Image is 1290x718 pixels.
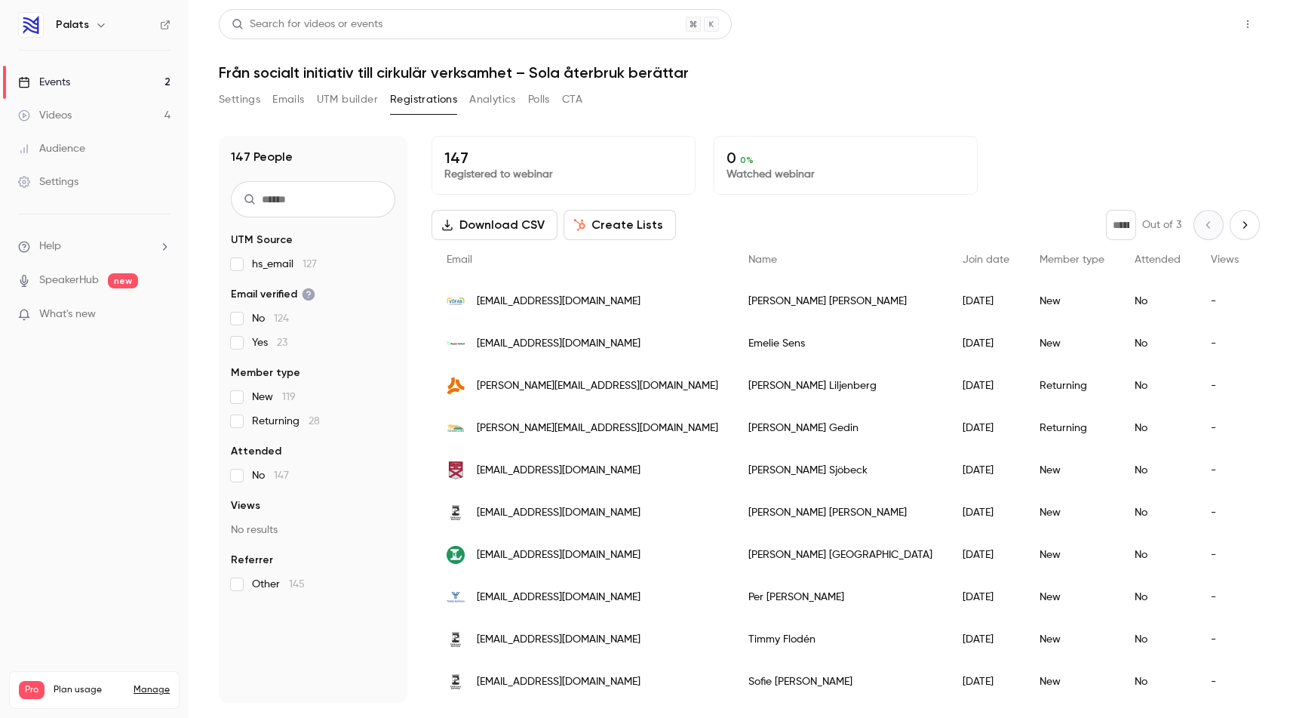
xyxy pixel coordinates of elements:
img: lundbergs.se [447,546,465,564]
div: - [1196,322,1254,365]
span: Pro [19,681,45,699]
img: eskilstuna.se [447,630,465,649]
div: - [1196,365,1254,407]
span: 124 [274,313,289,324]
span: [PERSON_NAME][EMAIL_ADDRESS][DOMAIN_NAME] [477,421,718,436]
div: [DATE] [948,322,1024,365]
div: New [1024,618,1120,661]
div: [PERSON_NAME] Liljenberg [733,365,948,407]
div: No [1120,492,1196,534]
span: Returning [252,414,320,429]
div: New [1024,492,1120,534]
span: 145 [289,579,305,590]
div: Audience [18,141,85,156]
div: [DATE] [948,534,1024,576]
a: Manage [134,684,170,696]
div: No [1120,661,1196,703]
span: Views [1211,254,1239,265]
span: Plan usage [54,684,124,696]
span: hs_email [252,257,317,272]
div: - [1196,534,1254,576]
span: Help [39,239,61,254]
span: Attended [231,444,281,459]
span: Views [231,498,260,513]
span: [EMAIL_ADDRESS][DOMAIN_NAME] [477,590,640,606]
div: [PERSON_NAME] [PERSON_NAME] [733,492,948,534]
button: CTA [562,88,582,112]
div: - [1196,661,1254,703]
img: ystad.se [447,588,465,606]
p: Watched webinar [726,167,965,182]
img: rebygg.nu [447,377,465,395]
div: Emelie Sens [733,322,948,365]
div: Videos [18,108,72,123]
a: SpeakerHub [39,273,99,288]
span: Name [748,254,777,265]
button: Analytics [469,88,516,112]
div: New [1024,449,1120,492]
button: Share [1164,9,1224,39]
div: [DATE] [948,492,1024,534]
span: 147 [274,470,289,481]
div: New [1024,576,1120,618]
div: [PERSON_NAME] [GEOGRAPHIC_DATA] [733,534,948,576]
p: Out of 3 [1142,217,1181,233]
button: Next page [1230,210,1260,240]
span: No [252,311,289,326]
span: Other [252,577,305,592]
span: Member type [1040,254,1104,265]
span: new [108,273,138,288]
span: [EMAIL_ADDRESS][DOMAIN_NAME] [477,336,640,352]
div: - [1196,618,1254,661]
span: No [252,468,289,483]
div: [PERSON_NAME] Gedin [733,407,948,449]
div: - [1196,449,1254,492]
div: No [1120,576,1196,618]
div: No [1120,407,1196,449]
h6: Palats [56,17,89,32]
li: help-dropdown-opener [18,239,170,254]
span: [EMAIL_ADDRESS][DOMAIN_NAME] [477,674,640,690]
img: Palats [19,13,43,37]
img: horby.se [447,461,465,479]
span: New [252,390,296,405]
div: Settings [18,174,78,190]
div: - [1196,407,1254,449]
div: New [1024,661,1120,703]
span: [EMAIL_ADDRESS][DOMAIN_NAME] [477,294,640,310]
img: tunabyggen.se [447,419,465,437]
div: No [1120,322,1196,365]
div: No [1120,365,1196,407]
span: Join date [963,254,1009,265]
img: regionhalland.se [447,334,465,353]
div: - [1196,492,1254,534]
img: eskilstuna.se [447,504,465,522]
span: 28 [309,416,320,427]
div: Sofie [PERSON_NAME] [733,661,948,703]
span: Member type [231,365,300,381]
h1: Från socialt initiativ till cirkulär verksamhet – Sola återbruk berättar [219,63,1260,82]
div: Events [18,75,70,90]
h1: 147 People [231,148,293,166]
button: Settings [219,88,260,112]
span: [EMAIL_ADDRESS][DOMAIN_NAME] [477,505,640,521]
div: New [1024,322,1120,365]
span: [EMAIL_ADDRESS][DOMAIN_NAME] [477,632,640,648]
section: facet-groups [231,233,395,592]
button: UTM builder [317,88,378,112]
span: What's new [39,307,96,322]
span: 127 [303,259,317,270]
div: New [1024,280,1120,322]
div: - [1196,280,1254,322]
span: [EMAIL_ADDRESS][DOMAIN_NAME] [477,463,640,479]
span: [PERSON_NAME][EMAIL_ADDRESS][DOMAIN_NAME] [477,378,718,394]
div: No [1120,280,1196,322]
div: - [1196,576,1254,618]
div: No [1120,534,1196,576]
button: Emails [272,88,304,112]
p: Registered to webinar [444,167,683,182]
div: No [1120,449,1196,492]
img: eskilstuna.se [447,673,465,691]
span: Referrer [231,553,273,568]
span: UTM Source [231,233,293,248]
